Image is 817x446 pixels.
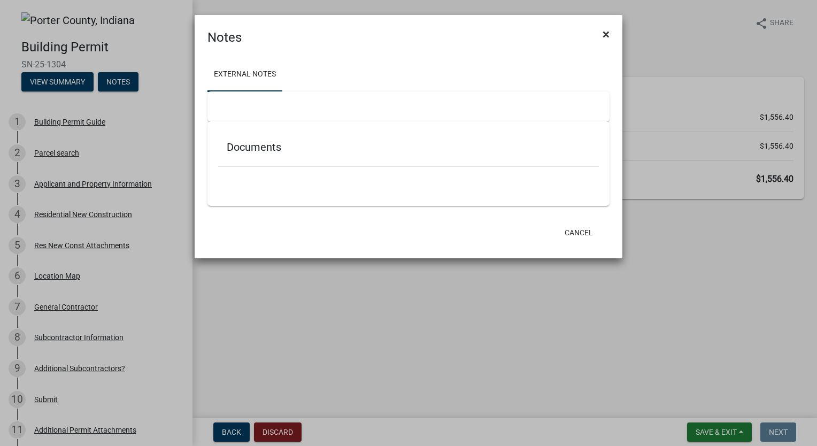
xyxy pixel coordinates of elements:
[227,141,590,153] h5: Documents
[556,223,602,242] button: Cancel
[207,58,282,92] a: External Notes
[594,19,618,49] button: Close
[603,27,610,42] span: ×
[207,28,242,47] h4: Notes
